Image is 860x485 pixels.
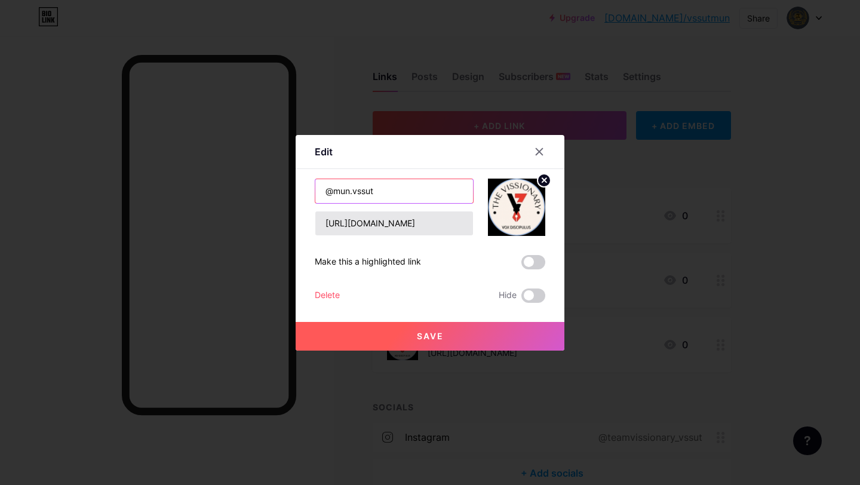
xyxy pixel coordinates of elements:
[315,179,473,203] input: Title
[499,288,517,303] span: Hide
[296,322,564,351] button: Save
[315,211,473,235] input: URL
[315,145,333,159] div: Edit
[488,179,545,236] img: link_thumbnail
[417,331,444,341] span: Save
[315,288,340,303] div: Delete
[315,255,421,269] div: Make this a highlighted link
